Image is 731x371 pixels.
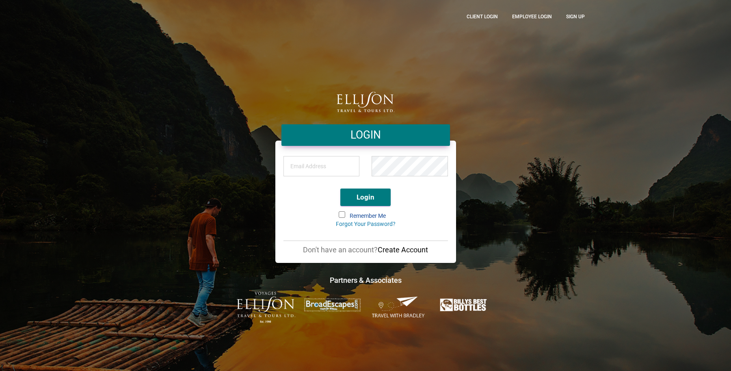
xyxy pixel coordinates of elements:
a: Sign up [560,6,591,27]
img: Travel-With-Bradley.png [370,296,428,319]
a: Create Account [378,245,428,254]
h4: LOGIN [288,128,444,143]
img: Billys-Best-Bottles.png [436,296,494,314]
img: broadescapes.png [303,298,361,312]
h4: Partners & Associates [140,275,591,285]
img: ET-Voyages-text-colour-Logo-with-est.png [237,292,295,323]
img: logo.png [337,92,394,112]
a: CLient Login [461,6,504,27]
label: Remember Me [340,212,392,220]
p: Don't have an account? [283,245,448,255]
input: Email Address [283,156,360,176]
a: Forgot Your Password? [336,221,396,227]
a: Employee Login [506,6,558,27]
button: Login [340,189,391,206]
